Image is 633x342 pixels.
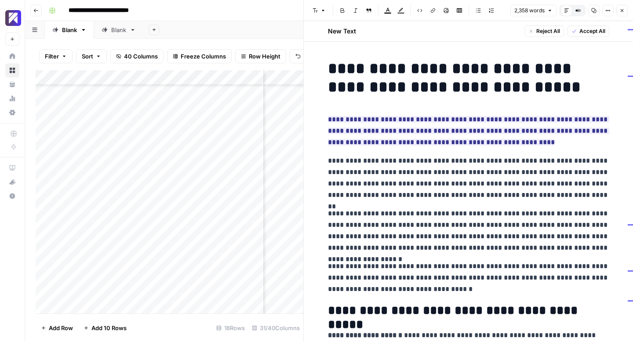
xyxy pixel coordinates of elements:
span: Freeze Columns [181,52,226,61]
a: Usage [5,91,19,106]
span: Filter [45,52,59,61]
div: What's new? [6,175,19,189]
button: Sort [76,49,107,63]
button: Help + Support [5,189,19,203]
button: Filter [39,49,73,63]
button: 2,358 words [510,5,557,16]
button: Reject All [524,25,564,37]
div: Blank [62,25,77,34]
span: Accept All [579,27,605,35]
a: Browse [5,63,19,77]
button: 40 Columns [110,49,164,63]
span: Reject All [536,27,560,35]
a: Settings [5,106,19,120]
img: Overjet - Test Logo [5,10,21,26]
a: Home [5,49,19,63]
div: 31/40 Columns [248,321,303,335]
a: AirOps Academy [5,161,19,175]
span: Sort [82,52,93,61]
span: Add 10 Rows [91,324,127,332]
a: Blank [45,21,94,39]
h2: New Text [328,27,356,36]
span: 2,358 words [514,7,545,15]
div: 18 Rows [213,321,248,335]
button: Add 10 Rows [78,321,132,335]
div: Blank [111,25,126,34]
button: What's new? [5,175,19,189]
button: Workspace: Overjet - Test [5,7,19,29]
button: Freeze Columns [167,49,232,63]
span: Row Height [249,52,280,61]
span: 40 Columns [124,52,158,61]
a: Blank [94,21,143,39]
span: Add Row [49,324,73,332]
button: Accept All [568,25,609,37]
button: Row Height [235,49,286,63]
a: Your Data [5,77,19,91]
button: Add Row [36,321,78,335]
